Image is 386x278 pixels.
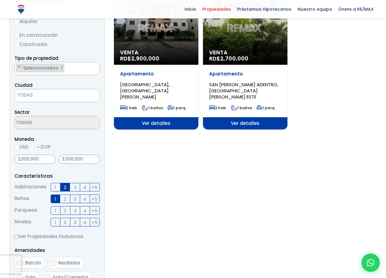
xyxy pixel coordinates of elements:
[15,116,74,129] textarea: Search
[209,55,248,62] span: RD$
[92,183,98,191] span: +5
[14,143,29,151] label: USD
[74,195,76,203] span: 3
[15,91,99,99] span: TODAS
[17,64,22,70] button: Remove item
[114,117,198,129] span: Ver detalles
[142,105,163,110] span: 1 baños
[92,195,98,203] span: +5
[14,183,46,191] span: Habitaciones
[14,55,58,61] span: Tipo de propiedad
[16,64,64,72] li: APARTAMENTO
[199,5,234,14] span: Propiedades
[234,5,294,14] span: Préstamos Hipotecarios
[17,92,33,98] span: TODAS
[209,71,281,77] p: Apartamento
[14,172,100,180] p: Características
[120,71,192,77] p: Apartamento
[14,155,56,164] input: Precio mínimo
[209,105,227,110] span: 2 hab.
[74,207,76,214] span: 3
[203,117,287,129] span: Ver detalles
[25,260,41,266] span: Balcón
[58,260,80,266] span: Recibidor
[18,64,21,70] span: ×
[120,49,192,56] span: Venta
[131,55,159,62] span: 2,900,000
[92,207,98,214] span: +5
[14,89,100,102] span: TODAS
[120,55,159,62] span: RD$
[64,183,66,191] span: 2
[294,5,335,14] span: Nuestro equipo
[64,207,66,214] span: 2
[92,218,98,226] span: +5
[14,206,37,215] span: Parqueos
[14,82,33,88] span: Ciudad
[15,62,18,75] textarea: Search
[14,235,18,239] input: Ver Propiedades Exclusivas
[74,218,76,226] span: 3
[93,64,96,70] span: ×
[83,207,86,214] span: 4
[14,17,100,25] label: Alquilar
[83,195,86,203] span: 4
[14,233,100,240] label: Ver Propiedades Exclusivas
[14,109,30,115] span: Sector
[14,41,100,48] label: Construida
[36,145,41,150] input: DOP
[74,183,76,191] span: 3
[16,4,26,15] img: Logo de REMAX
[335,5,377,14] span: Únete a RE/MAX
[14,42,19,47] input: Construida
[167,105,186,110] span: 1 parq.
[14,31,100,39] label: En construcción
[36,143,51,151] label: DOP
[59,155,100,164] input: Precio máximo
[209,49,281,56] span: Venta
[55,195,56,203] span: 1
[14,246,100,254] p: Amenidades
[14,218,31,226] span: Niveles
[55,207,56,214] span: 1
[220,55,248,62] span: 2,700,000
[231,105,252,110] span: 1 baños
[14,19,19,24] input: Alquilar
[23,65,64,71] span: Seleccionados: 1
[14,145,19,150] input: USD
[83,183,86,191] span: 4
[93,64,96,70] button: Remove all items
[83,218,86,226] span: 4
[14,135,100,143] span: Moneda
[120,81,170,100] span: [GEOGRAPHIC_DATA], [GEOGRAPHIC_DATA][PERSON_NAME]
[55,183,56,191] span: 1
[64,195,66,203] span: 2
[181,5,199,14] span: Inicio
[209,81,278,100] span: SAN [PERSON_NAME] ADENTRO, [GEOGRAPHIC_DATA][PERSON_NAME] ESTE
[120,105,138,110] span: 2 hab.
[64,218,66,226] span: 2
[49,259,57,266] input: Recibidor
[14,195,29,203] span: Baños
[256,105,275,110] span: 1 parq.
[55,218,56,226] span: 1
[14,33,19,38] input: En construcción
